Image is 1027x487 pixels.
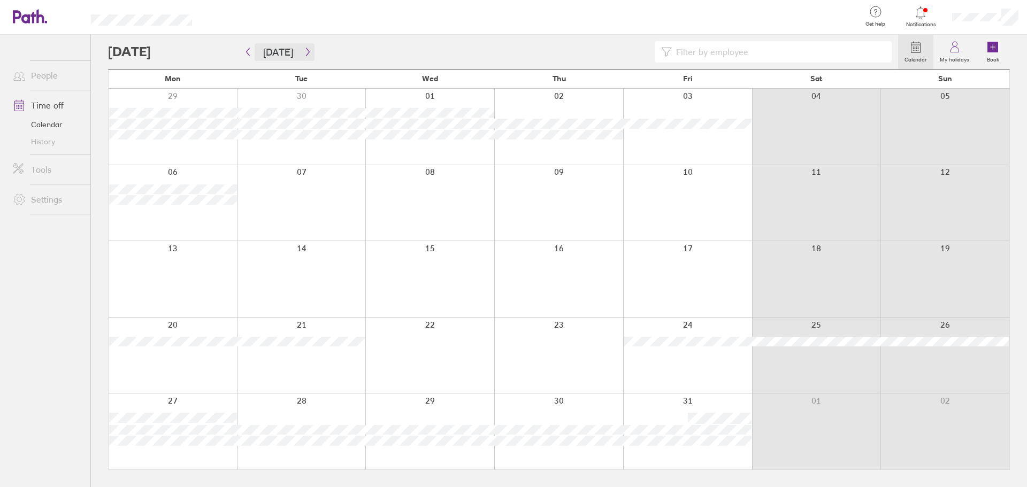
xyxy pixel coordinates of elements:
a: People [4,65,90,86]
a: Time off [4,95,90,116]
a: Settings [4,189,90,210]
span: Wed [422,74,438,83]
a: Notifications [903,5,938,28]
button: [DATE] [255,43,302,61]
span: Tue [295,74,308,83]
span: Thu [553,74,566,83]
a: My holidays [933,35,976,69]
span: Get help [858,21,893,27]
a: Calendar [898,35,933,69]
a: Calendar [4,116,90,133]
label: Book [980,53,1006,63]
a: History [4,133,90,150]
a: Tools [4,159,90,180]
span: Fri [683,74,693,83]
input: Filter by employee [672,42,885,62]
label: Calendar [898,53,933,63]
span: Sun [938,74,952,83]
span: Mon [165,74,181,83]
span: Notifications [903,21,938,28]
label: My holidays [933,53,976,63]
a: Book [976,35,1010,69]
span: Sat [810,74,822,83]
